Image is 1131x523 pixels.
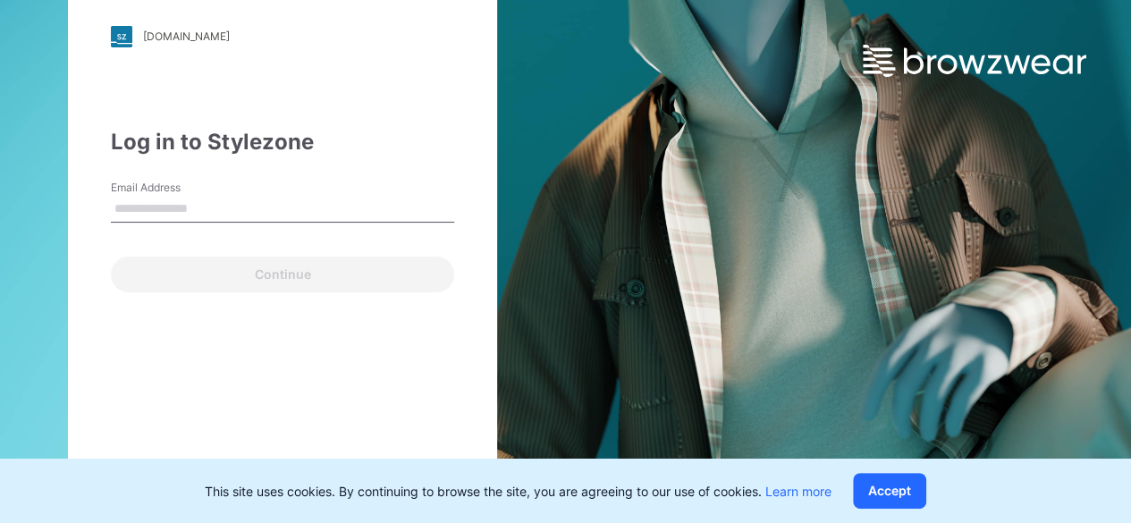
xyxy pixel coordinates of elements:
img: browzwear-logo.e42bd6dac1945053ebaf764b6aa21510.svg [863,45,1086,77]
div: Log in to Stylezone [111,126,454,158]
div: [DOMAIN_NAME] [143,30,230,43]
p: This site uses cookies. By continuing to browse the site, you are agreeing to our use of cookies. [205,482,831,501]
img: stylezone-logo.562084cfcfab977791bfbf7441f1a819.svg [111,26,132,47]
a: Learn more [765,484,831,499]
label: Email Address [111,180,236,196]
a: [DOMAIN_NAME] [111,26,454,47]
button: Accept [853,473,926,509]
